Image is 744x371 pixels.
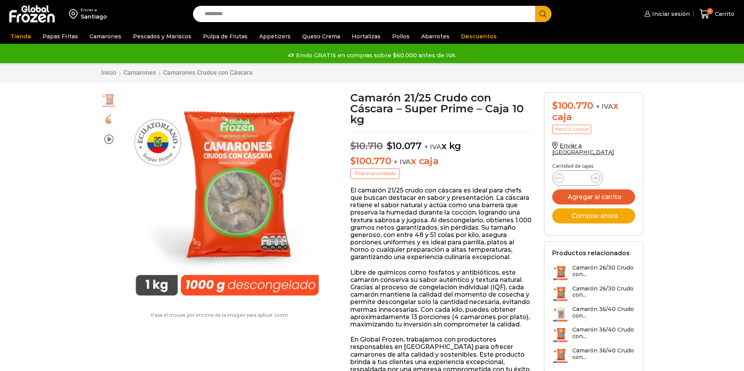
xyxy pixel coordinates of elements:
[535,6,551,22] button: Search button
[350,187,533,261] p: El camarón 21/25 crudo con cáscara es ideal para chefs que buscan destacar en sabor y presentació...
[350,92,533,125] h1: Camarón 21/25 Crudo con Cáscara – Super Prime – Caja 10 kg
[255,29,294,44] a: Appetizers
[121,92,334,305] div: 1 / 3
[69,7,81,21] img: address-field-icon.svg
[350,155,356,167] span: $
[572,285,635,299] h3: Camarón 26/30 Crudo con...
[572,326,635,340] h3: Camarón 36/40 Crudo con...
[86,29,125,44] a: Camarones
[388,29,413,44] a: Pollos
[570,173,585,184] input: Product quantity
[552,100,593,111] bdi: 100.770
[350,155,391,167] bdi: 100.770
[387,140,393,151] span: $
[121,92,334,305] img: PM04011111
[350,168,400,179] p: Precio al contado
[101,93,117,108] span: PM04011111
[101,313,339,318] p: Pasa el mouse por encima de la imagen para aplicar zoom
[650,10,690,18] span: Iniciar sesión
[129,29,195,44] a: Pescados y Mariscos
[552,347,635,364] a: Camarón 36/40 Crudo con...
[552,142,614,156] a: Enviar a [GEOGRAPHIC_DATA]
[552,163,635,169] p: Cantidad de cajas
[713,10,734,18] span: Carrito
[101,69,253,76] nav: Breadcrumb
[163,69,253,76] a: Camarones Crudos con Cáscara
[387,140,422,151] bdi: 10.077
[572,265,635,278] h3: Camarón 26/30 Crudo con...
[350,156,533,167] p: x caja
[199,29,251,44] a: Pulpa de Frutas
[697,5,736,23] a: 0 Carrito
[707,8,713,14] span: 0
[596,103,613,110] span: + IVA
[572,306,635,319] h3: Camarón 36/40 Crudo con...
[424,143,441,151] span: + IVA
[572,347,635,361] h3: Camarón 36/40 Crudo con...
[123,69,156,76] a: Camarones
[350,269,533,328] p: Libre de químicos como fosfatos y antibióticos, este camarón conserva su sabor auténtico y textur...
[298,29,344,44] a: Queso Crema
[552,249,630,257] h2: Productos relacionados
[642,6,690,22] a: Iniciar sesión
[7,29,35,44] a: Tienda
[552,306,635,323] a: Camarón 36/40 Crudo con...
[350,132,533,152] p: x kg
[101,69,117,76] a: Inicio
[552,100,635,123] div: x caja
[101,112,117,127] span: camaron-con-cascara
[552,326,635,343] a: Camarón 36/40 Crudo con...
[348,29,384,44] a: Hortalizas
[552,285,635,302] a: Camarón 26/30 Crudo con...
[552,208,635,223] button: Comprar ahora
[81,13,107,21] div: Santiago
[552,265,635,281] a: Camarón 26/30 Crudo con...
[81,7,107,13] div: Enviar a
[457,29,501,44] a: Descuentos
[552,125,591,134] p: Precio al contado
[417,29,453,44] a: Abarrotes
[350,140,356,151] span: $
[552,100,558,111] span: $
[350,140,383,151] bdi: 10.710
[39,29,82,44] a: Papas Fritas
[394,158,411,166] span: + IVA
[552,189,635,204] button: Agregar al carrito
